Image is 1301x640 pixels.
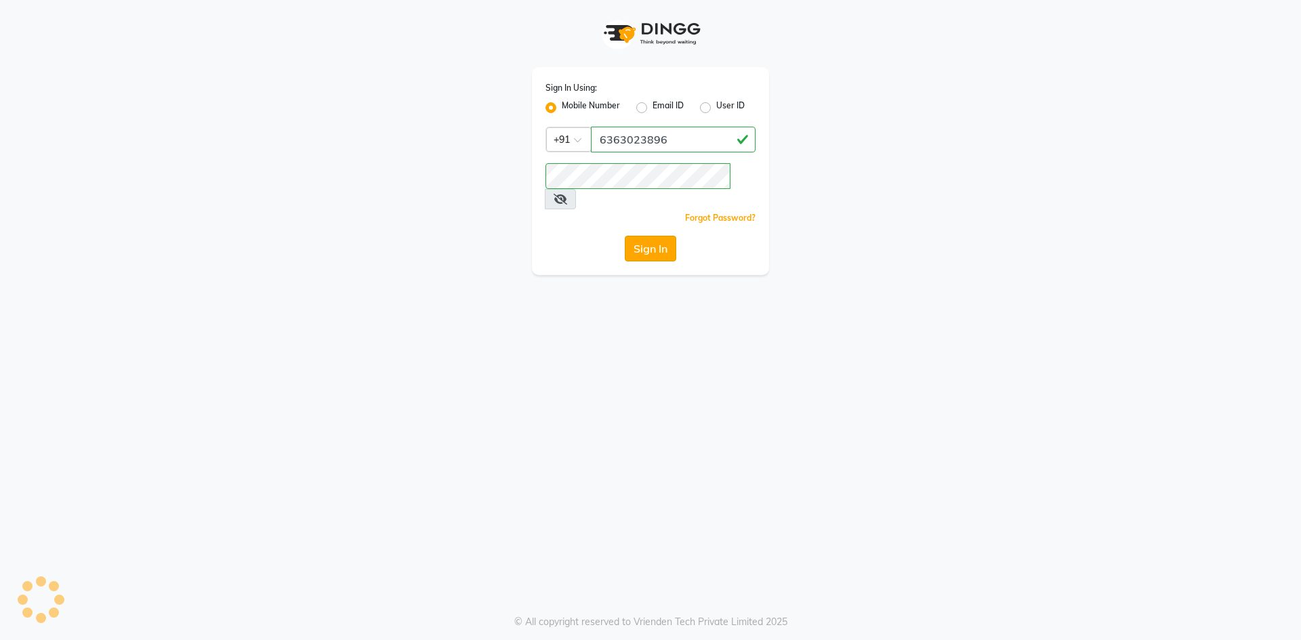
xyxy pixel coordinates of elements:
[685,213,756,223] a: Forgot Password?
[545,82,597,94] label: Sign In Using:
[545,163,730,189] input: Username
[562,100,620,116] label: Mobile Number
[591,127,756,152] input: Username
[653,100,684,116] label: Email ID
[716,100,745,116] label: User ID
[625,236,676,261] button: Sign In
[596,14,705,54] img: logo1.svg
